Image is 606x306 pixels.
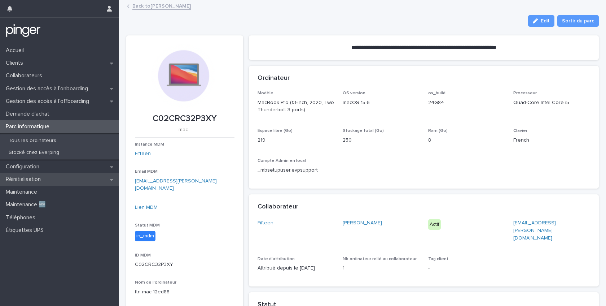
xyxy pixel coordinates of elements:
[135,261,234,268] p: C02CRC32P3XY
[135,113,234,124] p: C02CRC32P3XY
[3,123,55,130] p: Parc informatique
[3,111,55,117] p: Demande d'achat
[135,169,158,174] span: Email MDM
[3,201,52,208] p: Maintenance 🆕
[428,129,448,133] span: Ram (Go)
[3,60,29,66] p: Clients
[258,159,306,163] span: Compte Admin en local
[541,18,550,23] span: Edit
[343,99,420,107] p: macOS 15.6
[513,99,590,107] p: Quad-Core Intel Core i5
[258,264,334,272] p: Attribué depuis le [DATE]
[428,257,448,261] span: Tag client
[258,99,334,114] p: MacBook Pro (13-inch, 2020, Two Thunderbolt 3 ports)
[513,220,556,241] a: [EMAIL_ADDRESS][PERSON_NAME][DOMAIN_NAME]
[513,91,537,95] span: Processeur
[428,91,445,95] span: os_build
[6,23,41,38] img: mTgBEunGTSyRkCgitkcU
[3,227,49,234] p: Étiquettes UPS
[135,280,176,285] span: Nom de l'ordinateur
[258,74,290,82] h2: Ordinateur
[3,214,41,221] p: Téléphones
[135,205,158,210] a: Lien MDM
[428,264,505,272] p: -
[132,1,191,10] a: Back to[PERSON_NAME]
[3,72,48,79] p: Collaborateurs
[3,189,43,195] p: Maintenance
[135,231,155,241] div: in_mdm
[135,288,234,296] p: ftn-mac-12ed88
[528,15,554,27] button: Edit
[513,129,527,133] span: Clavier
[135,127,232,133] p: mac
[343,257,417,261] span: Nb ordinateur relié au collaborateur
[258,129,293,133] span: Espace libre (Go)
[3,150,65,156] p: Stocké chez Everping
[3,176,47,183] p: Réinitialisation
[258,257,295,261] span: Date d'attribution
[3,138,62,144] p: Tous les ordinateurs
[557,15,599,27] button: Sortir du parc
[258,137,334,144] p: 219
[258,203,298,211] h2: Collaborateur
[343,264,420,272] p: 1
[258,91,273,95] span: Modèle
[428,137,505,144] p: 8
[3,98,95,105] p: Gestion des accès à l’offboarding
[343,91,365,95] span: OS version
[513,137,590,144] p: French
[3,47,30,54] p: Accueil
[135,223,160,228] span: Statut MDM
[343,129,384,133] span: Stockage total (Go)
[135,178,217,191] a: [EMAIL_ADDRESS][PERSON_NAME][DOMAIN_NAME]
[343,219,382,227] a: [PERSON_NAME]
[135,150,151,158] a: Fifteen
[258,219,273,227] a: Fifteen
[135,253,151,258] span: ID MDM
[3,163,45,170] p: Configuration
[428,219,441,230] div: Actif
[562,17,594,25] span: Sortir du parc
[258,167,334,174] p: _mbsetupuser,evpsupport
[3,85,94,92] p: Gestion des accès à l’onboarding
[343,137,420,144] p: 250
[135,142,164,147] span: Instance MDM
[428,99,505,107] p: 24G84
